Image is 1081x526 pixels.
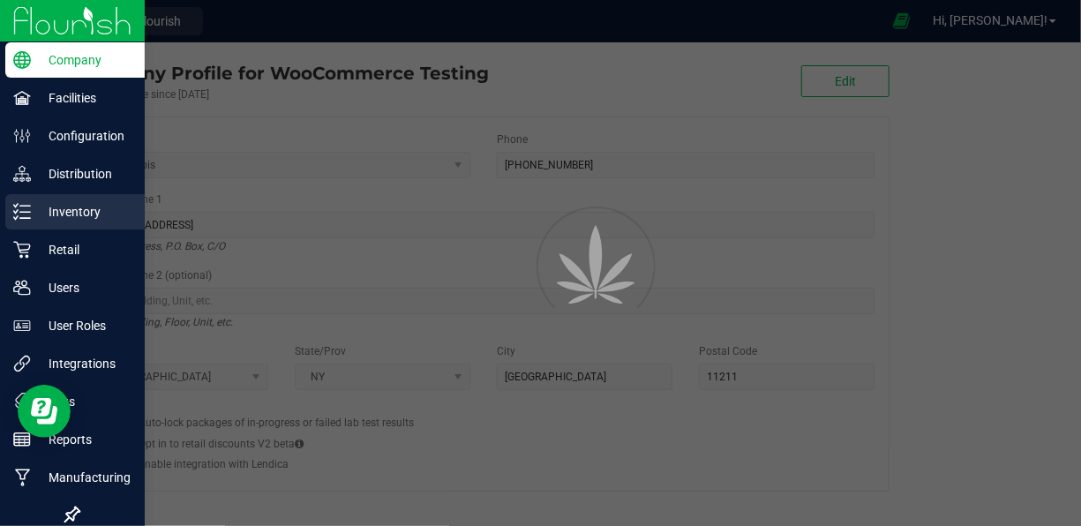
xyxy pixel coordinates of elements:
p: Facilities [31,87,137,109]
p: Integrations [31,353,137,374]
inline-svg: Users [13,279,31,297]
p: Distribution [31,163,137,184]
p: Manufacturing [31,467,137,488]
p: Inventory [31,201,137,222]
p: User Roles [31,315,137,336]
inline-svg: Retail [13,241,31,259]
p: Retail [31,239,137,260]
inline-svg: Manufacturing [13,469,31,486]
inline-svg: Integrations [13,355,31,372]
p: Company [31,49,137,71]
inline-svg: Facilities [13,89,31,107]
p: Tags [31,391,137,412]
inline-svg: Reports [13,431,31,448]
inline-svg: Configuration [13,127,31,145]
inline-svg: Company [13,51,31,69]
inline-svg: Inventory [13,203,31,221]
p: Reports [31,429,137,450]
inline-svg: Distribution [13,165,31,183]
inline-svg: User Roles [13,317,31,334]
iframe: Resource center [18,385,71,438]
p: Users [31,277,137,298]
inline-svg: Tags [13,393,31,410]
p: Configuration [31,125,137,147]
